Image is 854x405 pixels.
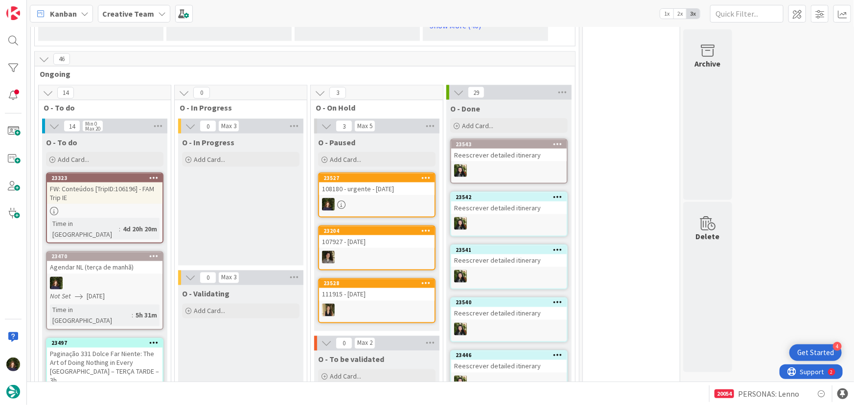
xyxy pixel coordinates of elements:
div: BC [451,217,567,230]
div: BC [451,270,567,283]
span: 0 [336,337,352,349]
div: BC [451,164,567,177]
div: 23323FW: Conteúdos [TripID:106196] - FAM Trip IE [47,174,162,204]
div: 23528 [319,279,435,288]
div: Agendar NL (terça de manhã) [47,261,162,274]
div: 23527 [319,174,435,182]
span: Support [21,1,45,13]
div: 23541 [451,246,567,254]
a: 23541Reescrever detailed itineraryBC [450,245,568,290]
div: FW: Conteúdos [TripID:106196] - FAM Trip IE [47,182,162,204]
div: Reescrever detailed itinerary [451,360,567,373]
div: 23528111915 - [DATE] [319,279,435,301]
div: Paginação 331 Dolce Far Niente: The Art of Doing Nothing in Every [GEOGRAPHIC_DATA] – TERÇA TARDE... [47,348,162,387]
span: 3 [329,87,346,99]
span: Add Card... [462,121,493,130]
a: 23446Reescrever detailed itineraryBC [450,350,568,395]
span: O - To do [46,137,77,147]
div: 23541Reescrever detailed itinerary [451,246,567,267]
div: 23446 [451,351,567,360]
b: Creative Team [102,9,154,19]
div: 23540 [456,299,567,306]
div: SP [319,304,435,316]
span: 29 [468,87,485,98]
div: 23204107927 - [DATE] [319,226,435,248]
span: Add Card... [58,155,89,164]
div: 111915 - [DATE] [319,288,435,301]
div: Time in [GEOGRAPHIC_DATA] [50,218,119,240]
a: 23528111915 - [DATE]SP [318,278,436,323]
span: : [132,310,133,321]
div: BC [451,323,567,336]
div: 23527 [323,175,435,181]
span: Ongoing [40,69,563,79]
a: 23470Agendar NL (terça de manhã)MCNot Set[DATE]Time in [GEOGRAPHIC_DATA]:5h 31m [46,251,163,330]
div: 23470Agendar NL (terça de manhã) [47,252,162,274]
div: 107927 - [DATE] [319,235,435,248]
div: Delete [696,230,720,242]
span: 14 [64,120,80,132]
img: MC [6,358,20,371]
span: 3x [687,9,700,19]
div: MC [47,277,162,290]
div: 23470 [51,253,162,260]
a: 23540Reescrever detailed itineraryBC [450,297,568,342]
span: O - Validating [182,289,230,299]
i: Not Set [50,292,71,301]
div: Reescrever detailed itinerary [451,254,567,267]
div: MS [319,251,435,264]
div: Max 20 [85,126,100,131]
div: 23446Reescrever detailed itinerary [451,351,567,373]
span: O - To do [44,103,159,112]
div: BC [451,376,567,388]
div: 23497 [47,339,162,348]
div: Max 2 [357,341,372,346]
div: Max 5 [357,124,372,129]
span: PERSONAS: Lenno [738,388,799,400]
div: Time in [GEOGRAPHIC_DATA] [50,305,132,326]
span: 0 [200,120,216,132]
div: Archive [695,58,721,69]
div: 23541 [456,247,567,253]
div: 23446 [456,352,567,359]
span: O - Done [450,104,480,113]
img: MS [322,251,335,264]
div: 23542Reescrever detailed itinerary [451,193,567,214]
img: BC [454,270,467,283]
div: 23323 [51,175,162,181]
div: 20054 [715,389,734,398]
span: 3 [336,120,352,132]
span: O - In Progress [182,137,234,147]
div: Get Started [797,348,834,358]
img: BC [454,217,467,230]
span: : [119,224,120,234]
div: 108180 - urgente - [DATE] [319,182,435,195]
span: 46 [53,53,70,65]
div: 23542 [451,193,567,202]
span: Add Card... [194,155,225,164]
div: 4 [833,342,842,351]
a: 23543Reescrever detailed itineraryBC [450,139,568,184]
img: BC [454,376,467,388]
span: O - To be validated [318,355,384,364]
span: Add Card... [194,307,225,315]
div: 23540Reescrever detailed itinerary [451,298,567,320]
span: 2x [673,9,687,19]
div: 4d 20h 20m [120,224,160,234]
span: Kanban [50,8,77,20]
div: MC [319,198,435,211]
img: MC [322,198,335,211]
div: Min 0 [85,121,97,126]
span: 0 [193,87,210,99]
img: MC [50,277,63,290]
div: 23497 [51,340,162,347]
div: Reescrever detailed itinerary [451,202,567,214]
span: 14 [57,87,74,99]
div: 23497Paginação 331 Dolce Far Niente: The Art of Doing Nothing in Every [GEOGRAPHIC_DATA] – TERÇA ... [47,339,162,387]
div: 23543Reescrever detailed itinerary [451,140,567,161]
span: Add Card... [330,155,361,164]
div: 23543 [456,141,567,148]
span: O - On Hold [316,103,431,112]
img: BC [454,323,467,336]
div: Reescrever detailed itinerary [451,149,567,161]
